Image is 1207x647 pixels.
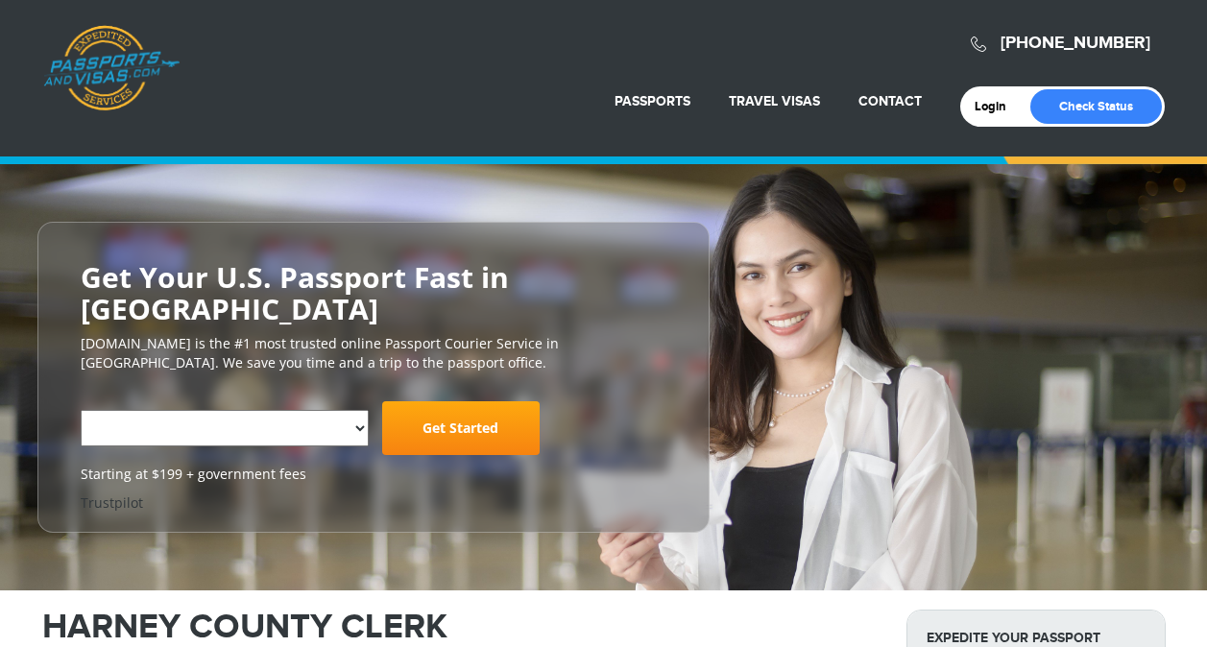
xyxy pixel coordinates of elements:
a: Contact [858,93,922,109]
p: [DOMAIN_NAME] is the #1 most trusted online Passport Courier Service in [GEOGRAPHIC_DATA]. We sav... [81,334,666,372]
a: [PHONE_NUMBER] [1001,33,1150,54]
a: Travel Visas [729,93,820,109]
h2: Get Your U.S. Passport Fast in [GEOGRAPHIC_DATA] [81,261,666,324]
a: Trustpilot [81,493,143,512]
a: Check Status [1030,89,1162,124]
span: Starting at $199 + government fees [81,465,666,484]
a: Passports [615,93,690,109]
a: Login [975,99,1020,114]
a: Passports & [DOMAIN_NAME] [43,25,180,111]
h1: HARNEY COUNTY CLERK [42,610,878,644]
a: Get Started [382,401,540,455]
